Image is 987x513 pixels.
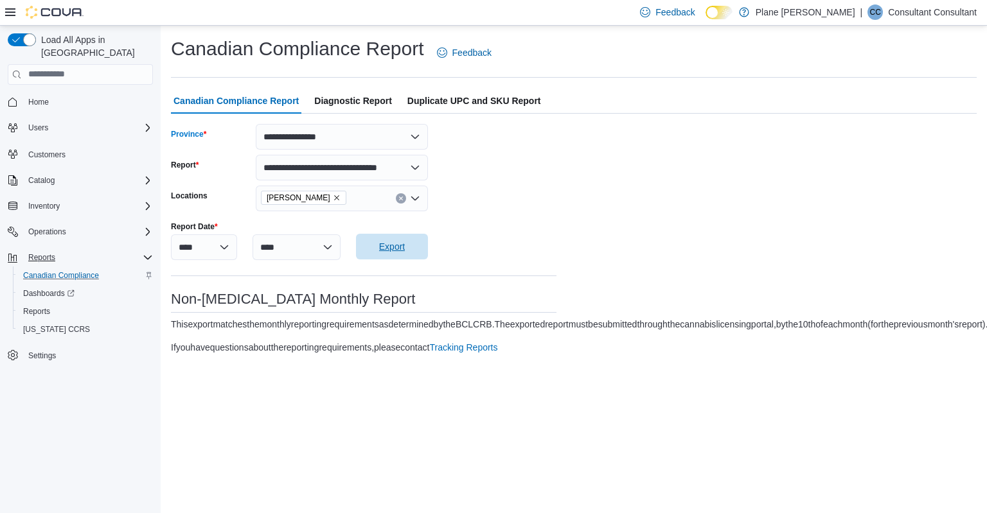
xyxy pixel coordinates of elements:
[756,4,855,20] p: Plane [PERSON_NAME]
[410,193,420,204] button: Open list of options
[18,322,95,337] a: [US_STATE] CCRS
[13,266,158,284] button: Canadian Compliance
[429,342,497,352] a: Tracking Reports
[28,252,55,263] span: Reports
[23,173,153,188] span: Catalog
[888,4,977,20] p: Consultant Consultant
[23,348,61,363] a: Settings
[3,197,158,215] button: Inventory
[23,120,53,135] button: Users
[173,88,299,114] span: Canadian Compliance Report
[706,6,733,19] input: Dark Mode
[18,268,153,283] span: Canadian Compliance
[23,147,71,162] a: Customers
[36,33,153,59] span: Load All Apps in [GEOGRAPHIC_DATA]
[171,129,206,139] label: Province
[171,36,424,62] h1: Canadian Compliance Report
[23,224,71,239] button: Operations
[18,304,153,319] span: Reports
[3,119,158,137] button: Users
[267,191,330,204] span: [PERSON_NAME]
[26,6,84,19] img: Cova
[23,94,54,110] a: Home
[23,250,153,265] span: Reports
[18,286,80,301] a: Dashboards
[870,4,881,20] span: CC
[379,240,405,253] span: Export
[23,198,65,214] button: Inventory
[333,194,341,202] button: Remove Duncan from selection in this group
[13,320,158,338] button: [US_STATE] CCRS
[8,87,153,398] nav: Complex example
[23,173,60,188] button: Catalog
[407,88,541,114] span: Duplicate UPC and SKU Report
[23,120,153,135] span: Users
[171,191,208,201] label: Locations
[3,171,158,189] button: Catalog
[356,234,428,259] button: Export
[28,150,66,160] span: Customers
[655,6,695,19] span: Feedback
[23,324,90,335] span: [US_STATE] CCRS
[18,286,153,301] span: Dashboards
[23,198,153,214] span: Inventory
[18,268,104,283] a: Canadian Compliance
[28,351,56,361] span: Settings
[261,191,346,205] span: Duncan
[18,322,153,337] span: Washington CCRS
[3,223,158,241] button: Operations
[396,193,406,204] button: Clear input
[3,144,158,163] button: Customers
[23,270,99,281] span: Canadian Compliance
[171,222,218,232] label: Report Date
[452,46,492,59] span: Feedback
[13,284,158,302] a: Dashboards
[28,227,66,237] span: Operations
[23,250,60,265] button: Reports
[867,4,883,20] div: Consultant Consultant
[3,346,158,365] button: Settings
[28,201,60,211] span: Inventory
[314,88,392,114] span: Diagnostic Report
[3,248,158,266] button: Reports
[28,123,48,133] span: Users
[23,94,153,110] span: Home
[171,160,199,170] label: Report
[3,92,158,111] button: Home
[28,175,55,186] span: Catalog
[706,19,706,20] span: Dark Mode
[432,40,497,65] a: Feedback
[23,306,50,317] span: Reports
[23,146,153,162] span: Customers
[18,304,55,319] a: Reports
[860,4,863,20] p: |
[171,341,498,354] div: If you have questions about the reporting requirements, please contact
[171,291,556,307] h3: Non-[MEDICAL_DATA] Monthly Report
[23,288,75,299] span: Dashboards
[28,97,49,107] span: Home
[23,224,153,239] span: Operations
[23,347,153,363] span: Settings
[13,302,158,320] button: Reports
